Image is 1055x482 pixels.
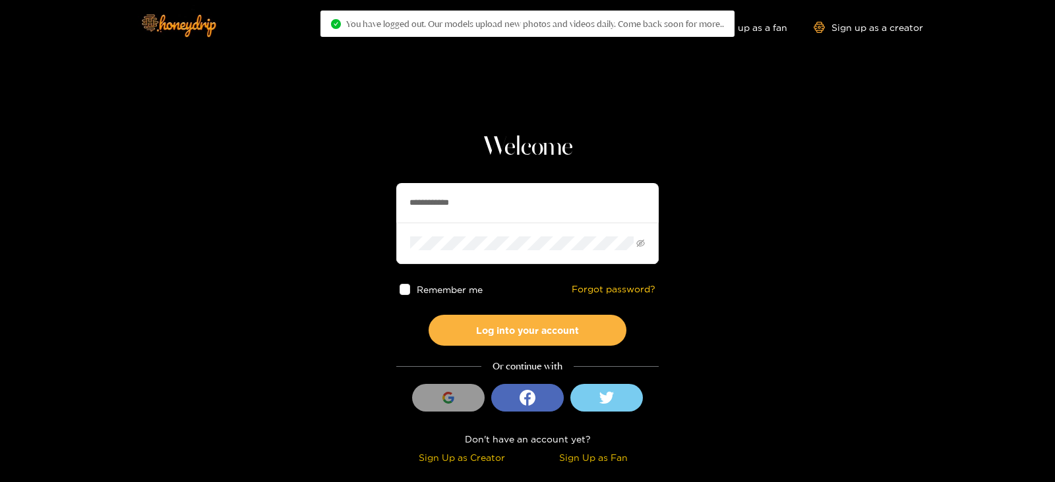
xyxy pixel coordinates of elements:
span: Remember me [417,284,483,294]
button: Log into your account [429,315,626,346]
span: You have logged out. Our models upload new photos and videos daily. Come back soon for more.. [346,18,724,29]
a: Sign up as a creator [814,22,923,33]
div: Or continue with [396,359,659,374]
div: Don't have an account yet? [396,431,659,446]
div: Sign Up as Creator [400,450,524,465]
a: Forgot password? [572,284,655,295]
span: eye-invisible [636,239,645,248]
div: Sign Up as Fan [531,450,655,465]
a: Sign up as a fan [697,22,787,33]
h1: Welcome [396,132,659,163]
span: check-circle [331,19,341,29]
